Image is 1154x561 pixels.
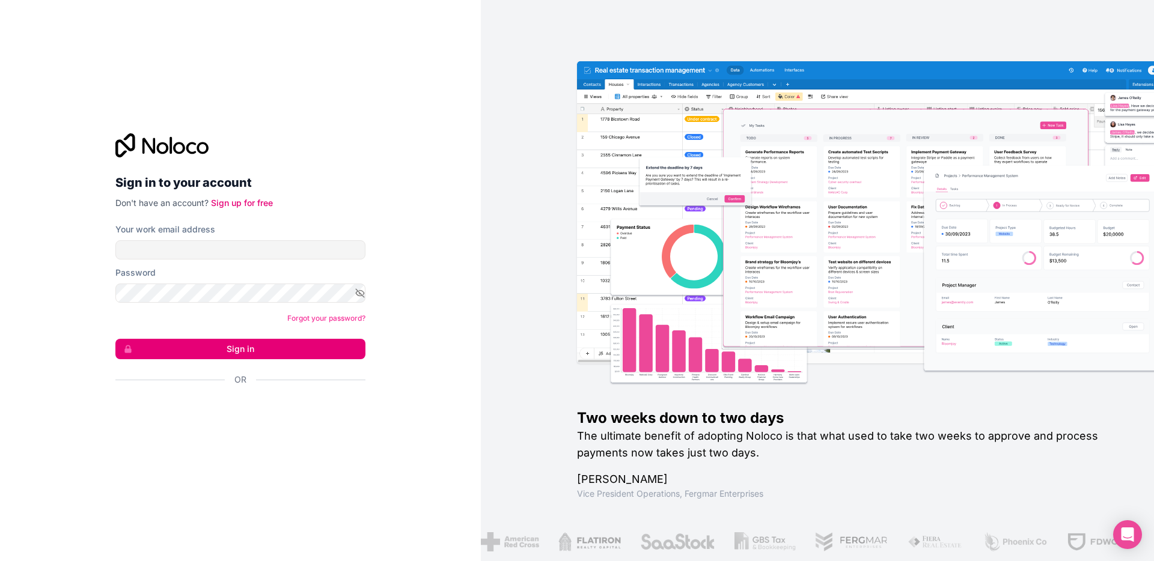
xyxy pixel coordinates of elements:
a: Forgot your password? [287,314,365,323]
iframe: Sign in with Google Button [109,399,362,425]
a: Sign up for free [211,198,273,208]
span: Or [234,374,246,386]
input: Password [115,284,365,303]
img: /assets/fergmar-CudnrXN5.png [808,532,882,551]
h2: The ultimate benefit of adopting Noloco is that what used to take two weeks to approve and proces... [577,428,1116,461]
img: /assets/fiera-fwj2N5v4.png [901,532,957,551]
img: /assets/saastock-C6Zbiodz.png [633,532,709,551]
img: /assets/phoenix-BREaitsQ.png [977,532,1042,551]
label: Password [115,267,156,279]
h1: [PERSON_NAME] [577,471,1116,488]
h2: Sign in to your account [115,172,365,193]
button: Sign in [115,339,365,359]
label: Your work email address [115,223,215,235]
img: /assets/flatiron-C8eUkumj.png [552,532,615,551]
input: Email address [115,240,365,259]
div: Open Intercom Messenger [1113,520,1142,549]
img: /assets/american-red-cross-BAupjrZR.png [475,532,533,551]
h1: Two weeks down to two days [577,408,1116,428]
span: Don't have an account? [115,198,209,208]
img: /assets/gbstax-C-GtDUiK.png [728,532,790,551]
h1: Vice President Operations , Fergmar Enterprises [577,488,1116,500]
img: /assets/fdworks-Bi04fVtw.png [1060,532,1131,551]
